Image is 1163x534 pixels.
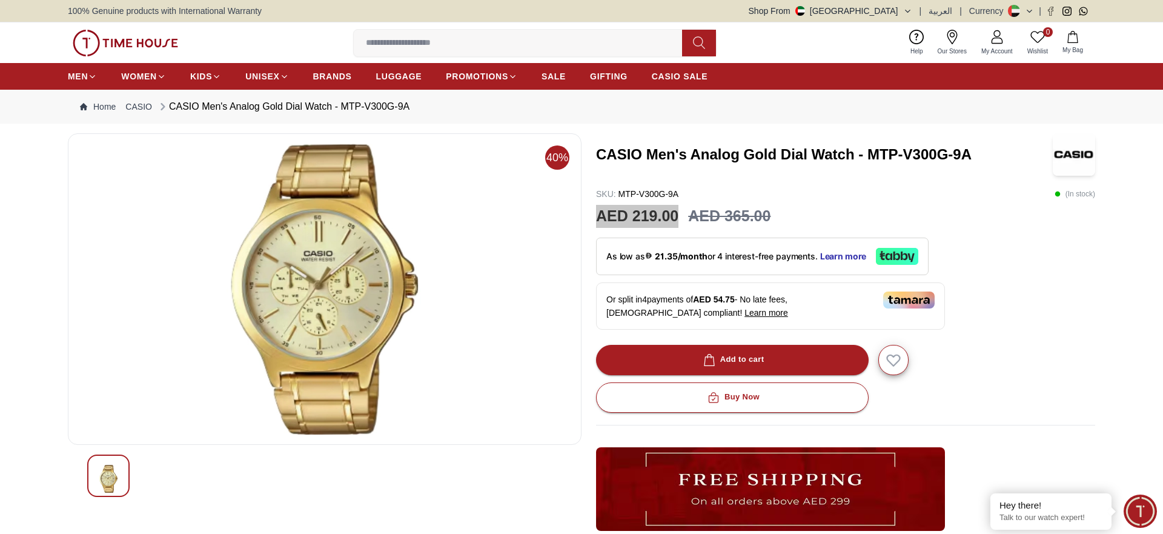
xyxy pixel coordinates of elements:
[930,27,974,58] a: Our Stores
[1055,188,1095,200] p: ( In stock )
[376,70,422,82] span: LUGGAGE
[1124,495,1157,528] div: Chat Widget
[596,382,869,413] button: Buy Now
[959,5,962,17] span: |
[446,65,517,87] a: PROMOTIONS
[1020,27,1055,58] a: 0Wishlist
[749,5,912,17] button: Shop From[GEOGRAPHIC_DATA]
[1055,28,1090,57] button: My Bag
[1058,45,1088,55] span: My Bag
[121,70,157,82] span: WOMEN
[919,5,922,17] span: |
[313,70,352,82] span: BRANDS
[313,65,352,87] a: BRANDS
[795,6,805,16] img: United Arab Emirates
[542,65,566,87] a: SALE
[883,292,935,309] img: Tamara
[596,189,616,199] span: SKU :
[596,145,1053,164] h3: CASIO Men's Analog Gold Dial Watch - MTP-V300G-9A
[969,5,1009,17] div: Currency
[190,65,221,87] a: KIDS
[933,47,972,56] span: Our Stores
[596,205,678,228] h2: AED 219.00
[98,465,119,493] img: CASIO Men's Analog Gold Dial Watch - MTP-V300G-9A
[68,5,262,17] span: 100% Genuine products with International Warranty
[73,30,178,56] img: ...
[705,390,760,404] div: Buy Now
[652,65,708,87] a: CASIO SALE
[157,99,409,114] div: CASIO Men's Analog Gold Dial Watch - MTP-V300G-9A
[652,70,708,82] span: CASIO SALE
[1079,7,1088,16] a: Whatsapp
[1053,133,1095,176] img: CASIO Men's Analog Gold Dial Watch - MTP-V300G-9A
[1039,5,1041,17] span: |
[1043,27,1053,37] span: 0
[1022,47,1053,56] span: Wishlist
[245,65,288,87] a: UNISEX
[596,282,945,330] div: Or split in 4 payments of - No late fees, [DEMOGRAPHIC_DATA] compliant!
[693,295,734,304] span: AED 54.75
[999,499,1102,512] div: Hey there!
[590,70,628,82] span: GIFTING
[688,205,770,228] h3: AED 365.00
[744,308,788,318] span: Learn more
[376,65,422,87] a: LUGGAGE
[125,101,152,113] a: CASIO
[68,65,97,87] a: MEN
[999,513,1102,523] p: Talk to our watch expert!
[596,447,945,531] img: ...
[906,47,928,56] span: Help
[78,144,571,435] img: CASIO Men's Analog Gold Dial Watch - MTP-V300G-9A
[1046,7,1055,16] a: Facebook
[446,70,508,82] span: PROMOTIONS
[68,70,88,82] span: MEN
[903,27,930,58] a: Help
[596,188,678,200] p: MTP-V300G-9A
[590,65,628,87] a: GIFTING
[976,47,1018,56] span: My Account
[1062,7,1072,16] a: Instagram
[190,70,212,82] span: KIDS
[542,70,566,82] span: SALE
[121,65,166,87] a: WOMEN
[596,345,869,375] button: Add to cart
[245,70,279,82] span: UNISEX
[929,5,952,17] button: العربية
[80,101,116,113] a: Home
[545,145,569,170] span: 40%
[701,353,764,367] div: Add to cart
[68,90,1095,124] nav: Breadcrumb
